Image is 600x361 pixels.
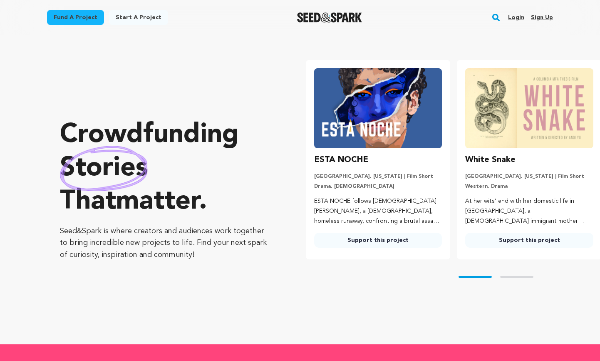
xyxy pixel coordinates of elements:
p: ESTA NOCHE follows [DEMOGRAPHIC_DATA] [PERSON_NAME], a [DEMOGRAPHIC_DATA], homeless runaway, conf... [314,197,442,226]
img: White Snake image [465,68,593,148]
p: Seed&Spark is where creators and audiences work together to bring incredible new projects to life... [60,225,273,261]
p: Western, Drama [465,183,593,190]
img: hand sketched image [60,146,148,191]
h3: White Snake [465,153,516,167]
p: Crowdfunding that . [60,119,273,219]
p: [GEOGRAPHIC_DATA], [US_STATE] | Film Short [465,173,593,180]
a: Support this project [465,233,593,248]
img: Seed&Spark Logo Dark Mode [297,12,362,22]
span: matter [116,189,199,215]
a: Support this project [314,233,442,248]
a: Fund a project [47,10,104,25]
p: Drama, [DEMOGRAPHIC_DATA] [314,183,442,190]
a: Seed&Spark Homepage [297,12,362,22]
p: [GEOGRAPHIC_DATA], [US_STATE] | Film Short [314,173,442,180]
a: Login [508,11,524,24]
h3: ESTA NOCHE [314,153,368,167]
img: ESTA NOCHE image [314,68,442,148]
a: Start a project [109,10,168,25]
p: At her wits’ end with her domestic life in [GEOGRAPHIC_DATA], a [DEMOGRAPHIC_DATA] immigrant moth... [465,197,593,226]
a: Sign up [531,11,553,24]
